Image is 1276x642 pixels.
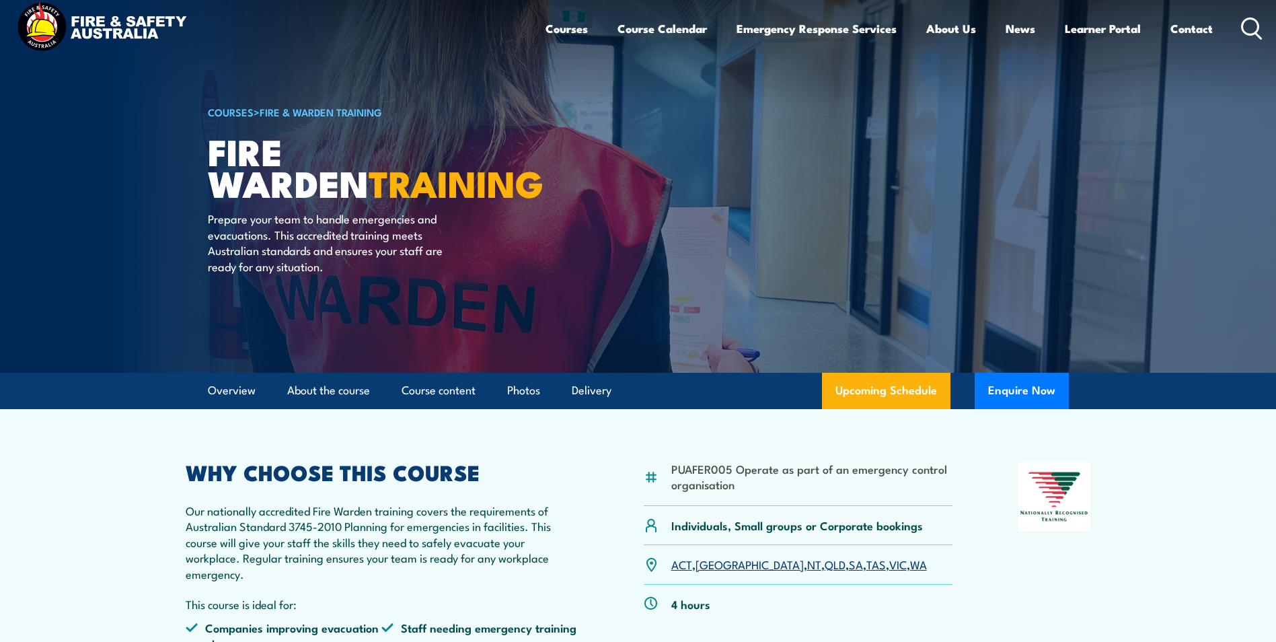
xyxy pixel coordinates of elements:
[369,154,543,210] strong: TRAINING
[507,373,540,408] a: Photos
[572,373,611,408] a: Delivery
[671,596,710,612] p: 4 hours
[822,373,950,409] a: Upcoming Schedule
[208,104,540,120] h6: >
[402,373,476,408] a: Course content
[208,135,540,198] h1: Fire Warden
[1065,11,1141,46] a: Learner Portal
[671,557,927,572] p: , , , , , , ,
[849,556,863,572] a: SA
[208,211,453,274] p: Prepare your team to handle emergencies and evacuations. This accredited training meets Australia...
[825,556,846,572] a: QLD
[186,503,578,581] p: Our nationally accredited Fire Warden training covers the requirements of Australian Standard 374...
[617,11,707,46] a: Course Calendar
[866,556,886,572] a: TAS
[546,11,588,46] a: Courses
[208,104,254,119] a: COURSES
[186,596,578,612] p: This course is ideal for:
[889,556,907,572] a: VIC
[975,373,1069,409] button: Enquire Now
[671,556,692,572] a: ACT
[910,556,927,572] a: WA
[208,373,256,408] a: Overview
[671,518,923,533] p: Individuals, Small groups or Corporate bookings
[1006,11,1035,46] a: News
[1170,11,1213,46] a: Contact
[926,11,976,46] a: About Us
[1018,462,1091,531] img: Nationally Recognised Training logo.
[287,373,370,408] a: About the course
[737,11,897,46] a: Emergency Response Services
[807,556,821,572] a: NT
[186,462,578,481] h2: WHY CHOOSE THIS COURSE
[260,104,382,119] a: Fire & Warden Training
[671,461,953,493] li: PUAFER005 Operate as part of an emergency control organisation
[696,556,804,572] a: [GEOGRAPHIC_DATA]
